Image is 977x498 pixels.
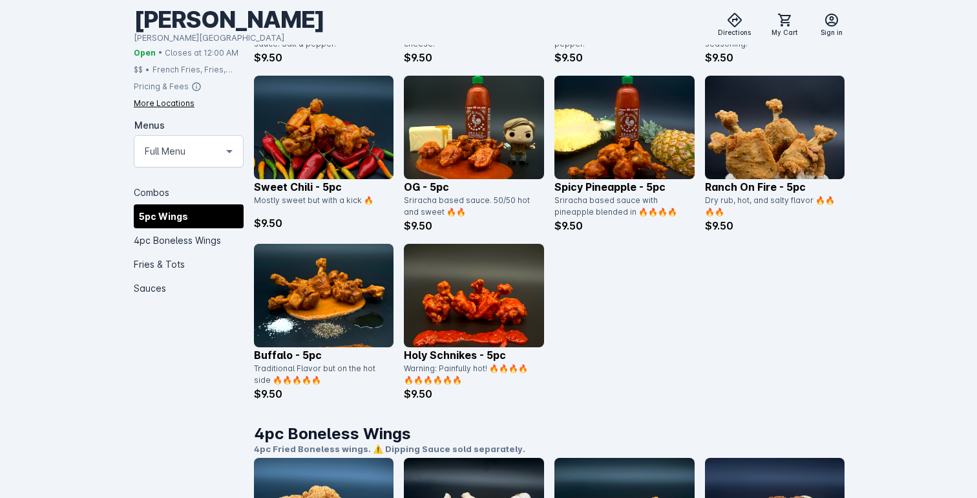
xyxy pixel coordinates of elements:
[134,97,194,109] div: More Locations
[404,50,544,65] p: $9.50
[134,204,244,228] div: 5pc Wings
[554,76,695,179] img: catalog item
[145,63,150,75] div: •
[404,363,536,386] div: Warning: Painfully hot! 🔥🔥🔥🔥🔥🔥🔥🔥🔥🔥
[705,195,837,218] div: Dry rub, hot, and salty flavor 🔥🔥🔥🔥
[254,76,394,179] img: catalog item
[554,179,695,195] p: Spicy Pineapple - 5pc
[404,218,544,233] p: $9.50
[134,5,324,34] div: [PERSON_NAME]
[254,443,845,456] p: 4pc Fried Boneless wings. ⚠️ Dipping Sauce sold separately.
[554,195,687,218] div: Sriracha based sauce with pineapple blended in 🔥🔥🔥🔥
[404,179,544,195] p: OG - 5pc
[404,347,544,363] p: Holy Schnikes - 5pc
[134,80,189,92] div: Pricing & Fees
[134,180,244,204] div: Combos
[134,63,143,75] div: $$
[145,143,185,158] mat-select-trigger: Full Menu
[134,47,156,58] span: Open
[254,386,394,402] p: $9.50
[705,76,845,179] img: catalog item
[404,195,536,218] div: Sriracha based sauce. 50/50 hot and sweet 🔥🔥
[134,252,244,276] div: Fries & Tots
[254,215,394,231] p: $9.50
[404,386,544,402] p: $9.50
[254,347,394,363] p: Buffalo - 5pc
[254,244,394,347] img: catalog item
[134,228,244,252] div: 4pc Boneless Wings
[254,195,386,215] div: Mostly sweet but with a kick 🔥
[718,28,751,38] span: Directions
[134,276,244,299] div: Sauces
[254,179,394,195] p: Sweet Chili - 5pc
[152,63,244,75] div: French Fries, Fries, Fried Chicken, Tots, Buffalo Wings, Chicken, Wings, Fried Pickles
[158,47,238,58] span: • Closes at 12:00 AM
[254,50,394,65] p: $9.50
[254,363,386,386] div: Traditional Flavor but on the hot side 🔥🔥🔥🔥🔥
[705,179,845,195] p: Ranch On Fire - 5pc
[705,50,845,65] p: $9.50
[404,244,544,347] img: catalog item
[134,32,324,45] div: [PERSON_NAME][GEOGRAPHIC_DATA]
[134,119,165,130] mat-label: Menus
[554,50,695,65] p: $9.50
[554,218,695,233] p: $9.50
[705,218,845,233] p: $9.50
[404,76,544,179] img: catalog item
[254,422,845,446] h1: 4pc Boneless Wings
